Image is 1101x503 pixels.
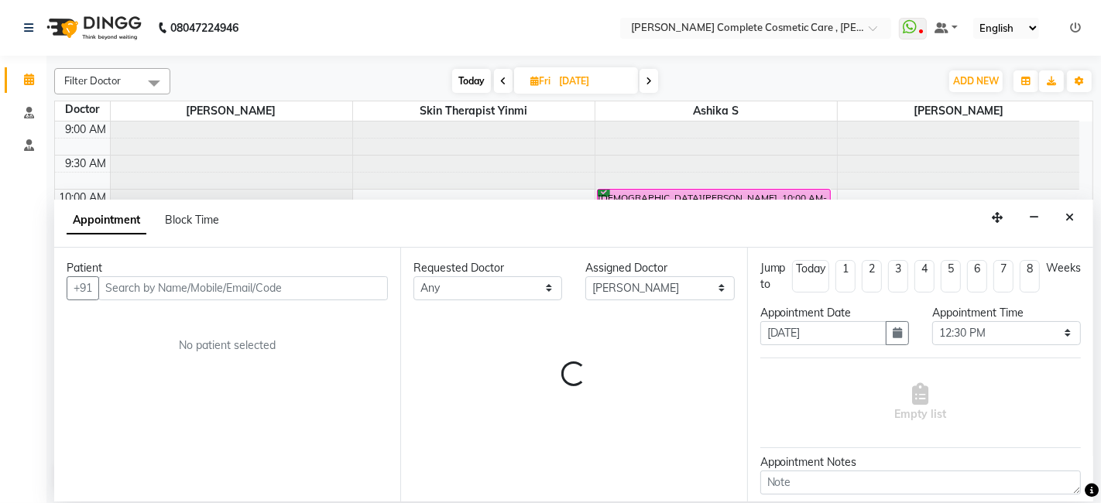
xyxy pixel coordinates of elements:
[993,260,1014,293] li: 7
[64,74,121,87] span: Filter Doctor
[57,190,110,206] div: 10:00 AM
[967,260,987,293] li: 6
[452,69,491,93] span: Today
[894,383,946,423] span: Empty list
[67,207,146,234] span: Appointment
[526,75,554,87] span: Fri
[595,101,837,121] span: ashika s
[835,260,856,293] li: 1
[1046,260,1081,276] div: Weeks
[760,305,909,321] div: Appointment Date
[63,156,110,172] div: 9:30 AM
[914,260,935,293] li: 4
[67,260,388,276] div: Patient
[111,101,352,121] span: [PERSON_NAME]
[104,337,351,354] div: No patient selected
[165,213,219,227] span: Block Time
[55,101,110,118] div: Doctor
[760,454,1081,470] div: Appointment Notes
[796,261,825,277] div: Today
[353,101,595,121] span: skin therapist yinmi
[39,6,146,50] img: logo
[838,101,1080,121] span: [PERSON_NAME]
[598,190,830,210] div: [DEMOGRAPHIC_DATA][PERSON_NAME], 10:00 AM-10:20 AM, ACNE THERAPY ELITE
[760,321,887,345] input: yyyy-mm-dd
[63,121,110,138] div: 9:00 AM
[862,260,882,293] li: 2
[953,75,999,87] span: ADD NEW
[932,305,1081,321] div: Appointment Time
[941,260,961,293] li: 5
[170,6,238,50] b: 08047224946
[760,260,786,293] div: Jump to
[413,260,562,276] div: Requested Doctor
[67,276,99,300] button: +91
[585,260,734,276] div: Assigned Doctor
[949,70,1003,92] button: ADD NEW
[1058,206,1081,230] button: Close
[98,276,388,300] input: Search by Name/Mobile/Email/Code
[554,70,632,93] input: 2025-09-05
[888,260,908,293] li: 3
[1020,260,1040,293] li: 8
